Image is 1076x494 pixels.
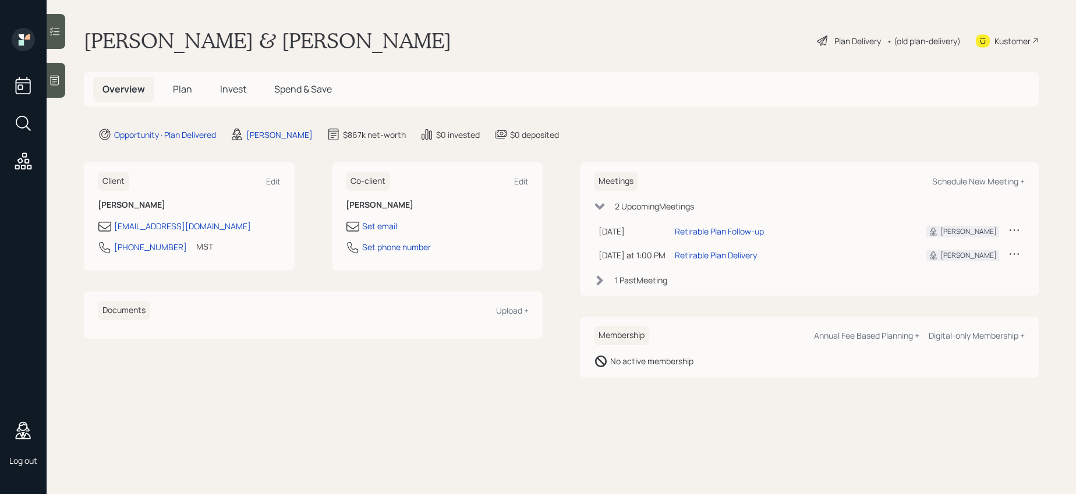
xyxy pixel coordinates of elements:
[994,35,1031,47] div: Kustomer
[814,330,919,341] div: Annual Fee Based Planning +
[887,35,961,47] div: • (old plan-delivery)
[510,129,559,141] div: $0 deposited
[84,28,451,54] h1: [PERSON_NAME] & [PERSON_NAME]
[675,225,764,237] div: Retirable Plan Follow-up
[615,274,667,286] div: 1 Past Meeting
[610,355,693,367] div: No active membership
[114,129,216,141] div: Opportunity · Plan Delivered
[675,249,757,261] div: Retirable Plan Delivery
[594,326,649,345] h6: Membership
[114,241,187,253] div: [PHONE_NUMBER]
[196,240,213,253] div: MST
[9,455,37,466] div: Log out
[343,129,406,141] div: $867k net-worth
[102,83,145,95] span: Overview
[615,200,694,212] div: 2 Upcoming Meeting s
[346,172,390,191] h6: Co-client
[599,249,666,261] div: [DATE] at 1:00 PM
[362,241,431,253] div: Set phone number
[436,129,480,141] div: $0 invested
[98,200,281,210] h6: [PERSON_NAME]
[346,200,529,210] h6: [PERSON_NAME]
[932,176,1025,187] div: Schedule New Meeting +
[940,226,997,237] div: [PERSON_NAME]
[173,83,192,95] span: Plan
[220,83,246,95] span: Invest
[114,220,251,232] div: [EMAIL_ADDRESS][DOMAIN_NAME]
[496,305,529,316] div: Upload +
[929,330,1025,341] div: Digital-only Membership +
[514,176,529,187] div: Edit
[98,172,129,191] h6: Client
[246,129,313,141] div: [PERSON_NAME]
[599,225,666,237] div: [DATE]
[940,250,997,261] div: [PERSON_NAME]
[274,83,332,95] span: Spend & Save
[594,172,638,191] h6: Meetings
[98,301,150,320] h6: Documents
[266,176,281,187] div: Edit
[362,220,397,232] div: Set email
[834,35,881,47] div: Plan Delivery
